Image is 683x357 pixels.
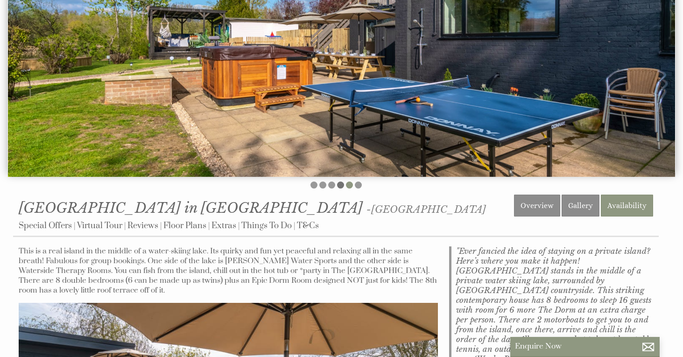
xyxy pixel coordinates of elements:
[19,220,72,231] a: Special Offers
[77,220,122,231] a: Virtual Tour
[211,220,236,231] a: Extras
[297,220,319,231] a: T&Cs
[601,195,653,217] a: Availability
[241,220,292,231] a: Things To Do
[127,220,158,231] a: Reviews
[19,199,366,217] a: [GEOGRAPHIC_DATA] in [GEOGRAPHIC_DATA]
[562,195,599,217] a: Gallery
[366,203,486,216] span: -
[163,220,206,231] a: Floor Plans
[19,246,438,295] p: This is a real island in the middle of a water-skiing lake. Its quirky and fun yet peaceful and r...
[515,342,655,351] p: Enquire Now
[371,203,486,216] a: [GEOGRAPHIC_DATA]
[514,195,560,217] a: Overview
[19,199,363,217] span: [GEOGRAPHIC_DATA] in [GEOGRAPHIC_DATA]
